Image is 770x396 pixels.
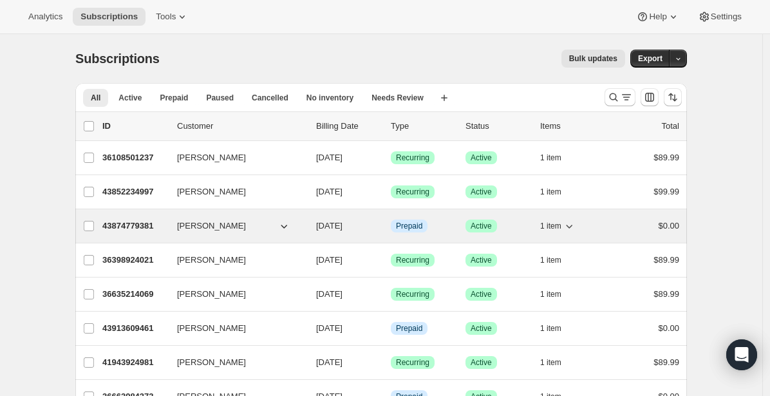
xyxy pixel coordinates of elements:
span: 1 item [540,221,561,231]
button: [PERSON_NAME] [169,182,298,202]
p: ID [102,120,167,133]
span: Active [471,221,492,231]
span: [DATE] [316,187,343,196]
span: [PERSON_NAME] [177,220,246,232]
p: Customer [177,120,306,133]
span: [PERSON_NAME] [177,254,246,267]
p: Total [662,120,679,133]
button: 1 item [540,251,576,269]
span: Active [471,255,492,265]
button: 1 item [540,354,576,372]
span: Recurring [396,255,429,265]
div: Open Intercom Messenger [726,339,757,370]
button: Search and filter results [605,88,635,106]
span: 1 item [540,289,561,299]
div: 43874779381[PERSON_NAME][DATE]InfoPrepaidSuccessActive1 item$0.00 [102,217,679,235]
div: 43852234997[PERSON_NAME][DATE]SuccessRecurringSuccessActive1 item$99.99 [102,183,679,201]
span: Settings [711,12,742,22]
p: 43874779381 [102,220,167,232]
button: 1 item [540,285,576,303]
div: 36635214069[PERSON_NAME][DATE]SuccessRecurringSuccessActive1 item$89.99 [102,285,679,303]
span: [DATE] [316,153,343,162]
button: 1 item [540,149,576,167]
button: Create new view [434,89,455,107]
div: 36108501237[PERSON_NAME][DATE]SuccessRecurringSuccessActive1 item$89.99 [102,149,679,167]
span: [PERSON_NAME] [177,185,246,198]
span: Recurring [396,153,429,163]
span: $89.99 [653,289,679,299]
button: [PERSON_NAME] [169,318,298,339]
span: Recurring [396,187,429,197]
span: Paused [206,93,234,103]
span: $89.99 [653,357,679,367]
span: Prepaid [396,221,422,231]
span: Subscriptions [75,52,160,66]
button: Analytics [21,8,70,26]
span: Recurring [396,289,429,299]
p: Status [465,120,530,133]
span: Recurring [396,357,429,368]
button: Subscriptions [73,8,146,26]
span: [PERSON_NAME] [177,288,246,301]
button: [PERSON_NAME] [169,250,298,270]
span: Analytics [28,12,62,22]
button: 1 item [540,319,576,337]
span: 1 item [540,323,561,334]
span: $89.99 [653,153,679,162]
span: [DATE] [316,221,343,231]
span: Active [471,187,492,197]
span: [PERSON_NAME] [177,322,246,335]
span: [DATE] [316,255,343,265]
span: [PERSON_NAME] [177,356,246,369]
span: $0.00 [658,221,679,231]
p: 41943924981 [102,356,167,369]
p: 36398924021 [102,254,167,267]
button: [PERSON_NAME] [169,352,298,373]
span: Active [471,289,492,299]
span: Export [638,53,662,64]
span: Cancelled [252,93,288,103]
button: Export [630,50,670,68]
p: 43852234997 [102,185,167,198]
span: Bulk updates [569,53,617,64]
button: Bulk updates [561,50,625,68]
span: All [91,93,100,103]
button: [PERSON_NAME] [169,284,298,305]
span: Subscriptions [80,12,138,22]
span: Active [118,93,142,103]
span: 1 item [540,357,561,368]
span: $0.00 [658,323,679,333]
span: [PERSON_NAME] [177,151,246,164]
span: [DATE] [316,357,343,367]
span: Active [471,153,492,163]
span: 1 item [540,187,561,197]
button: Settings [690,8,749,26]
span: [DATE] [316,323,343,333]
span: Tools [156,12,176,22]
button: 1 item [540,217,576,235]
span: 1 item [540,255,561,265]
span: [DATE] [316,289,343,299]
span: Active [471,357,492,368]
div: 41943924981[PERSON_NAME][DATE]SuccessRecurringSuccessActive1 item$89.99 [102,354,679,372]
button: Tools [148,8,196,26]
button: Sort the results [664,88,682,106]
button: Customize table column order and visibility [641,88,659,106]
div: IDCustomerBilling DateTypeStatusItemsTotal [102,120,679,133]
span: Needs Review [371,93,424,103]
p: 36635214069 [102,288,167,301]
p: 36108501237 [102,151,167,164]
span: 1 item [540,153,561,163]
div: Items [540,120,605,133]
span: Active [471,323,492,334]
div: 36398924021[PERSON_NAME][DATE]SuccessRecurringSuccessActive1 item$89.99 [102,251,679,269]
button: [PERSON_NAME] [169,216,298,236]
span: $89.99 [653,255,679,265]
button: Help [628,8,687,26]
button: [PERSON_NAME] [169,147,298,168]
span: $99.99 [653,187,679,196]
span: Help [649,12,666,22]
span: Prepaid [396,323,422,334]
button: 1 item [540,183,576,201]
div: 43913609461[PERSON_NAME][DATE]InfoPrepaidSuccessActive1 item$0.00 [102,319,679,337]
